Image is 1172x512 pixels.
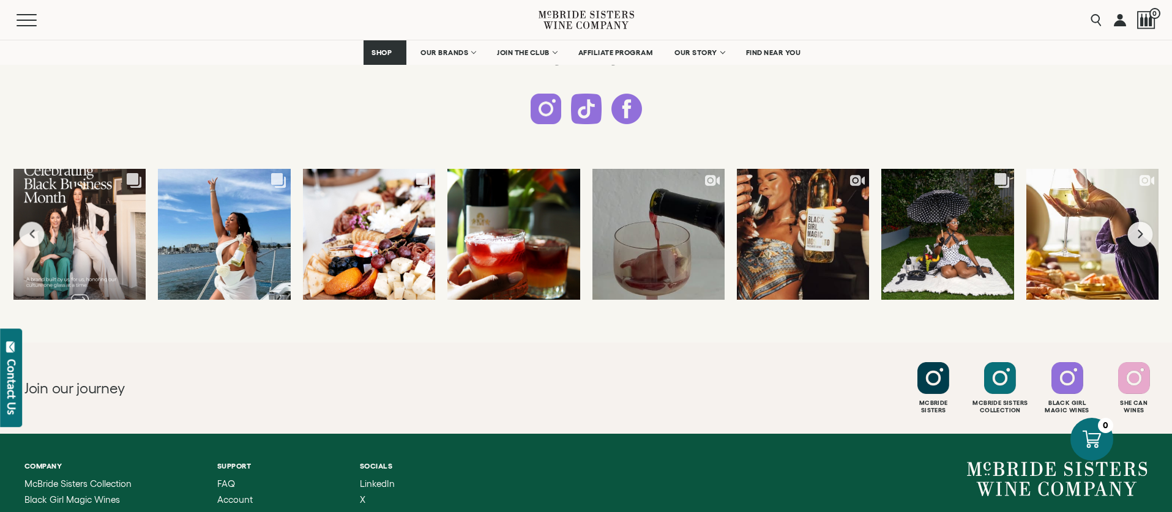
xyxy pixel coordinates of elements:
a: Follow Black Girl Magic Wines on Instagram Black GirlMagic Wines [1036,362,1099,414]
a: McBride Sisters Wine Company [967,462,1148,496]
span: Black Girl Magic Wines [24,494,120,505]
span: OUR BRANDS [420,48,468,57]
div: Mcbride Sisters [901,399,965,414]
a: FAQ [217,479,314,489]
div: Contact Us [6,359,18,415]
a: Serving looks, bubbles, and boat day energy all in one hand. 🥂✨ Black Girl ... [158,169,290,300]
a: AFFILIATE PROGRAM [570,40,661,65]
span: FAQ [217,478,235,489]
a: FIND NEAR YOU [738,40,809,65]
h2: Join our journey [24,379,530,398]
a: A lil' sweet, a lil’ bold, just like you. 🍷✨ This #NationalTequilaDay we're ... [447,169,580,300]
a: JOIN THE CLUB [489,40,564,65]
span: SHOP [371,48,392,57]
a: X [360,495,403,505]
span: FIND NEAR YOU [746,48,801,57]
a: OUR STORY [666,40,732,65]
button: Previous slide [20,221,45,247]
a: ✨ More special moments from our latest IRL events. The celebrations continue ... [737,169,869,300]
a: Follow us on Instagram [531,94,561,124]
span: AFFILIATE PROGRAM [578,48,653,57]
a: McBride Sisters Collection [24,479,171,489]
span: JOIN THE CLUB [497,48,550,57]
a: Black Girl Magic Wines [24,495,171,505]
a: Our favorite way to sip a glass is with you 🍷Keep tagging us, we love to sha... [881,169,1013,300]
span: Account [217,494,253,505]
a: OUR BRANDS [412,40,483,65]
span: OUR STORY [674,48,717,57]
span: McBride Sisters Collection [24,478,132,489]
a: LinkedIn [360,479,403,489]
a: Wine 🤝 Cheese The unshakeable duo. Pairings don't need to be complicated. S... [303,169,435,300]
a: SHOP [364,40,406,65]
span: 0 [1149,8,1160,19]
div: Mcbride Sisters Collection [968,399,1032,414]
a: @goonwiththespoon x @blackgrilmagicwines = Big Bay Energy 🍷✨ We teamed up w... [592,169,725,300]
a: We’re bringing back this dreamy take on a piña colada from @thehangrywoman in... [1026,169,1159,300]
span: X [360,494,365,505]
a: Follow McBride Sisters Collection on Instagram Mcbride SistersCollection [968,362,1032,414]
a: Follow McBride Sisters on Instagram McbrideSisters [901,362,965,414]
button: Mobile Menu Trigger [17,14,61,26]
a: Account [217,495,314,505]
button: Next slide [1128,221,1153,247]
div: Black Girl Magic Wines [1036,399,1099,414]
a: Follow SHE CAN Wines on Instagram She CanWines [1102,362,1166,414]
div: 0 [1098,418,1113,433]
div: She Can Wines [1102,399,1166,414]
span: LinkedIn [360,478,395,489]
a: Every August, we raise a glass for Black Business Month, but this year it hit... [13,169,146,300]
